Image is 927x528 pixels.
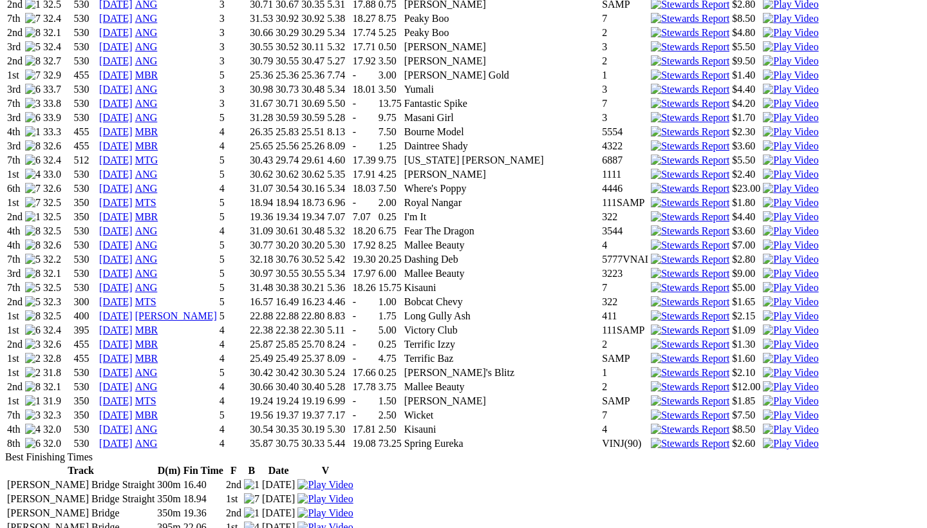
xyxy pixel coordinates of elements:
[763,197,818,209] img: Play Video
[25,240,41,251] img: 8
[42,83,72,96] td: 33.7
[601,55,649,68] td: 2
[25,296,41,308] img: 5
[404,69,600,82] td: [PERSON_NAME] Gold
[601,26,649,39] td: 2
[25,395,41,407] img: 1
[99,84,133,95] a: [DATE]
[249,41,274,53] td: 30.55
[651,112,729,124] img: Stewards Report
[763,98,818,109] img: Play Video
[763,140,818,152] img: Play Video
[275,55,299,68] td: 30.55
[763,410,818,420] a: View replay
[135,140,158,151] a: MBR
[99,310,133,321] a: [DATE]
[25,155,41,166] img: 6
[763,282,818,293] a: View replay
[99,155,133,165] a: [DATE]
[763,126,818,138] img: Play Video
[763,254,818,265] a: View replay
[763,282,818,294] img: Play Video
[219,12,248,25] td: 3
[99,27,133,38] a: [DATE]
[326,83,350,96] td: 5.34
[135,282,158,293] a: ANG
[135,55,158,66] a: ANG
[763,225,818,237] img: Play Video
[352,41,377,53] td: 17.71
[763,70,818,81] img: Play Video
[651,84,729,95] img: Stewards Report
[73,55,98,68] td: 530
[301,12,325,25] td: 30.92
[297,479,353,490] a: View replay
[763,296,818,307] a: View replay
[99,438,133,449] a: [DATE]
[601,12,649,25] td: 7
[25,183,41,194] img: 7
[135,381,158,392] a: ANG
[763,155,818,166] img: Play Video
[99,13,133,24] a: [DATE]
[6,97,23,110] td: 7th
[378,83,402,96] td: 3.50
[99,183,133,194] a: [DATE]
[135,27,158,38] a: ANG
[763,84,818,95] a: View replay
[25,381,41,393] img: 8
[99,381,133,392] a: [DATE]
[249,26,274,39] td: 30.66
[404,12,600,25] td: Peaky Boo
[275,41,299,53] td: 30.52
[651,197,729,209] img: Stewards Report
[25,353,41,364] img: 2
[135,225,158,236] a: ANG
[99,169,133,180] a: [DATE]
[763,353,818,364] img: Play Video
[73,97,98,110] td: 530
[352,69,377,82] td: -
[135,13,158,24] a: ANG
[275,69,299,82] td: 25.36
[135,98,158,109] a: ANG
[25,55,41,67] img: 8
[99,240,133,250] a: [DATE]
[73,83,98,96] td: 530
[99,140,133,151] a: [DATE]
[651,70,729,81] img: Stewards Report
[601,41,649,53] td: 3
[763,310,818,322] img: Play Video
[219,69,248,82] td: 5
[763,296,818,308] img: Play Video
[731,69,761,82] td: $1.40
[99,197,133,208] a: [DATE]
[73,26,98,39] td: 530
[404,41,600,53] td: [PERSON_NAME]
[99,55,133,66] a: [DATE]
[42,26,72,39] td: 32.1
[301,55,325,68] td: 30.47
[99,254,133,265] a: [DATE]
[6,41,23,53] td: 3rd
[763,225,818,236] a: View replay
[763,13,818,24] a: View replay
[651,395,729,407] img: Stewards Report
[763,381,818,393] img: Play Video
[25,282,41,294] img: 5
[763,211,818,223] img: Play Video
[651,126,729,138] img: Stewards Report
[73,69,98,82] td: 455
[404,83,600,96] td: Yumali
[651,240,729,251] img: Stewards Report
[651,41,729,53] img: Stewards Report
[297,493,353,505] img: Play Video
[651,296,729,308] img: Stewards Report
[99,126,133,137] a: [DATE]
[249,97,274,110] td: 31.67
[301,26,325,39] td: 30.29
[651,140,729,152] img: Stewards Report
[763,183,818,194] a: View replay
[6,12,23,25] td: 7th
[135,240,158,250] a: ANG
